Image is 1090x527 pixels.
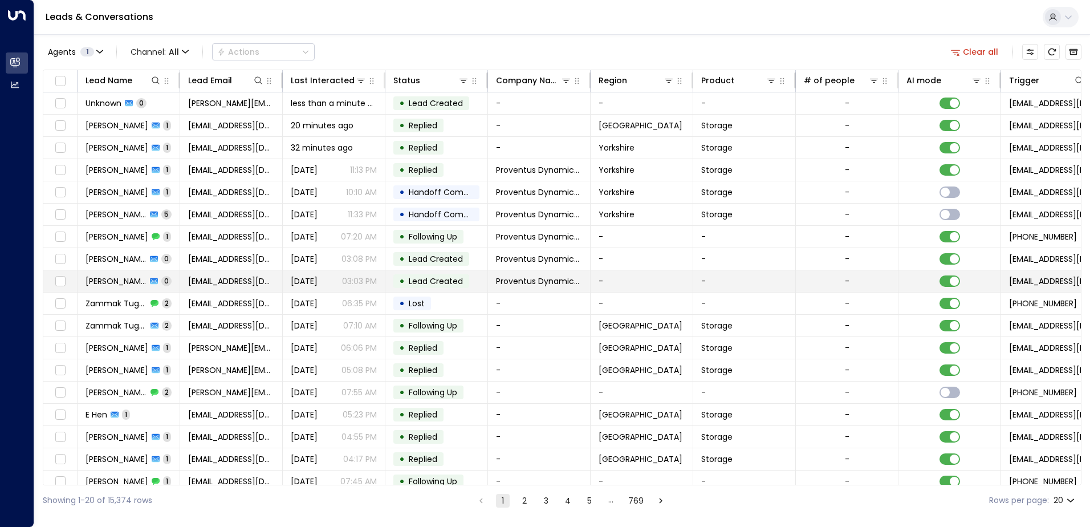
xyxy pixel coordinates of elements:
span: zammak@ymail.com [188,298,274,309]
div: Product [701,74,734,87]
span: Storage [701,453,733,465]
span: 0 [136,98,147,108]
span: Yesterday [291,298,318,309]
span: Storage [701,209,733,220]
span: 1 [163,120,171,130]
div: AI mode [906,74,982,87]
td: - [693,92,796,114]
span: Storage [701,164,733,176]
span: Following Up [409,476,457,487]
span: jemmamoralee@live.co.uk [188,142,274,153]
td: - [591,293,693,314]
span: Reiss Gough [86,342,148,354]
span: Jacob Casey [86,209,147,220]
div: - [845,187,849,198]
div: • [399,383,405,402]
p: 05:08 PM [341,364,377,376]
span: Storage [701,187,733,198]
div: - [845,409,849,420]
p: 11:33 PM [348,209,377,220]
span: Proventus Dynamics Ltd [496,253,582,265]
span: jacobcasey.999@gmail.com [188,187,274,198]
span: Replied [409,453,437,465]
span: Toggle select row [53,96,67,111]
td: - [488,448,591,470]
span: London [599,120,682,131]
td: - [488,137,591,159]
button: Go to page 4 [561,494,575,508]
span: Zammak Tughral [86,298,147,309]
span: Toggle select row [53,208,67,222]
span: 1 [80,47,94,56]
td: - [591,248,693,270]
div: - [845,476,849,487]
div: Lead Name [86,74,161,87]
div: • [399,94,405,113]
div: - [845,387,849,398]
span: jacobcasey.999@gmail.com [188,275,274,287]
div: • [399,427,405,447]
span: Sep 03, 2025 [291,275,318,287]
span: Zammak Tughral [86,320,147,331]
span: Yorkshire [599,187,635,198]
div: • [399,405,405,424]
span: Replied [409,431,437,443]
td: - [488,293,591,314]
div: Status [393,74,469,87]
div: Lead Email [188,74,264,87]
span: Lead Created [409,275,463,287]
span: 0 [161,276,172,286]
button: Go to page 769 [626,494,646,508]
span: Toggle select row [53,386,67,400]
div: # of people [804,74,855,87]
div: • [399,183,405,202]
td: - [693,471,796,492]
div: • [399,472,405,491]
span: Sean Krishnani [86,453,148,465]
td: - [591,382,693,403]
span: Proventus Dynamics Ltd [496,187,582,198]
div: Lead Name [86,74,132,87]
div: Product [701,74,777,87]
div: Last Interacted [291,74,355,87]
span: Aug 16, 2025 [291,387,318,398]
span: 1 [163,143,171,152]
span: reiss.gough@yahoo.com [188,364,274,376]
span: Yesterday [291,342,318,354]
span: Sean Krishnani [86,476,148,487]
div: • [399,338,405,358]
span: Jacob Casey [86,253,147,265]
div: Actions [217,47,259,57]
span: Channel: [126,44,193,60]
p: 11:13 PM [350,164,377,176]
span: Sep 06, 2025 [291,231,318,242]
div: # of people [804,74,880,87]
span: Storage [701,342,733,354]
span: Toggle select row [53,230,67,244]
span: Yorkshire [599,164,635,176]
span: 2 [162,321,172,330]
label: Rows per page: [989,494,1049,506]
span: Handoff Completed [409,209,489,220]
span: Yesterday [291,431,318,443]
div: … [604,494,618,508]
button: Go to page 2 [518,494,531,508]
span: Toggle select row [53,475,67,489]
span: Refresh [1044,44,1060,60]
span: Craig.Andrews@mdlz.com [188,98,274,109]
span: Jacob Casey [86,164,148,176]
span: 1 [163,454,171,464]
button: Actions [212,43,315,60]
span: Storage [701,142,733,153]
span: reiss.gough@yahoo.com [188,342,274,354]
span: Proventus Dynamics Ltd [496,164,582,176]
td: - [591,92,693,114]
p: 03:08 PM [341,253,377,265]
td: - [591,270,693,292]
span: Birmingham [599,364,682,376]
button: Channel:All [126,44,193,60]
span: Following Up [409,387,457,398]
div: • [399,227,405,246]
span: seanvk16@hotmail.com [188,476,274,487]
span: Yesterday [291,164,318,176]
